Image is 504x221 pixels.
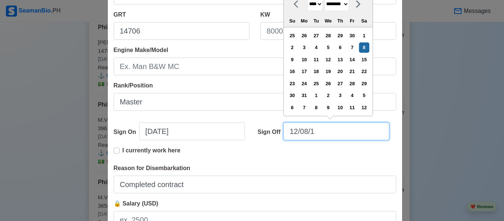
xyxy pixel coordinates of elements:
input: Ex. Man B&W MC [114,58,396,75]
div: We [323,16,333,26]
div: Sa [359,16,369,26]
div: Choose Tuesday, December 11th, 2001 [311,55,321,65]
div: Choose Thursday, January 10th, 2002 [335,103,345,113]
div: Tu [311,16,321,26]
span: KW [260,11,270,18]
div: Choose Friday, November 30th, 2001 [347,31,357,41]
div: Choose Saturday, January 5th, 2002 [359,90,369,100]
div: Choose Thursday, November 29th, 2001 [335,31,345,41]
div: Choose Sunday, December 9th, 2001 [287,55,297,65]
div: Sign Off [258,128,283,137]
div: Mo [299,16,309,26]
div: Choose Saturday, December 8th, 2001 [359,42,369,52]
div: Choose Saturday, December 1st, 2001 [359,31,369,41]
div: Choose Saturday, December 15th, 2001 [359,55,369,65]
div: Choose Thursday, December 6th, 2001 [335,42,345,52]
div: Su [287,16,297,26]
span: 🔒 Salary (USD) [114,200,158,207]
span: GRT [114,11,126,18]
div: Choose Tuesday, January 8th, 2002 [311,103,321,113]
div: Choose Wednesday, December 12th, 2001 [323,55,333,65]
div: Choose Monday, December 31st, 2001 [299,90,309,100]
div: Choose Friday, December 28th, 2001 [347,79,357,89]
div: Choose Wednesday, December 26th, 2001 [323,79,333,89]
div: Choose Wednesday, December 19th, 2001 [323,66,333,76]
div: Choose Saturday, December 29th, 2001 [359,79,369,89]
div: Choose Friday, December 14th, 2001 [347,55,357,65]
div: Choose Sunday, December 16th, 2001 [287,66,297,76]
div: Choose Friday, January 11th, 2002 [347,103,357,113]
div: Choose Monday, November 26th, 2001 [299,31,309,41]
input: Your reason for disembarkation... [114,176,396,193]
input: Ex: Third Officer or 3/OFF [114,93,396,111]
div: Choose Friday, January 4th, 2002 [347,90,357,100]
div: Choose Monday, December 24th, 2001 [299,79,309,89]
div: Choose Sunday, December 2nd, 2001 [287,42,297,52]
div: Choose Monday, December 17th, 2001 [299,66,309,76]
div: Fr [347,16,357,26]
div: Choose Wednesday, January 2nd, 2002 [323,90,333,100]
div: month 2001-12 [286,30,370,113]
div: Choose Monday, January 7th, 2002 [299,103,309,113]
span: Reason for Disembarkation [114,165,190,171]
div: Choose Saturday, December 22nd, 2001 [359,66,369,76]
div: Choose Saturday, January 12th, 2002 [359,103,369,113]
div: Choose Tuesday, January 1st, 2002 [311,90,321,100]
div: Choose Thursday, December 13th, 2001 [335,55,345,65]
div: Choose Sunday, January 6th, 2002 [287,103,297,113]
div: Choose Sunday, December 30th, 2001 [287,90,297,100]
div: Choose Wednesday, January 9th, 2002 [323,103,333,113]
div: Choose Monday, December 3rd, 2001 [299,42,309,52]
div: Choose Tuesday, December 18th, 2001 [311,66,321,76]
span: Rank/Position [114,82,153,89]
div: Choose Wednesday, December 5th, 2001 [323,42,333,52]
div: Choose Friday, December 21st, 2001 [347,66,357,76]
span: Engine Make/Model [114,47,168,53]
div: Choose Friday, December 7th, 2001 [347,42,357,52]
div: Sign On [114,128,139,137]
div: Choose Sunday, November 25th, 2001 [287,31,297,41]
input: 33922 [114,22,249,40]
div: Choose Tuesday, December 4th, 2001 [311,42,321,52]
div: Choose Tuesday, November 27th, 2001 [311,31,321,41]
div: Choose Thursday, January 3rd, 2002 [335,90,345,100]
p: I currently work here [122,146,180,155]
div: Choose Thursday, December 27th, 2001 [335,79,345,89]
div: Th [335,16,345,26]
input: 8000 [260,22,396,40]
div: Choose Sunday, December 23rd, 2001 [287,79,297,89]
div: Choose Monday, December 10th, 2001 [299,55,309,65]
div: Choose Tuesday, December 25th, 2001 [311,79,321,89]
div: Choose Thursday, December 20th, 2001 [335,66,345,76]
div: Choose Wednesday, November 28th, 2001 [323,31,333,41]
